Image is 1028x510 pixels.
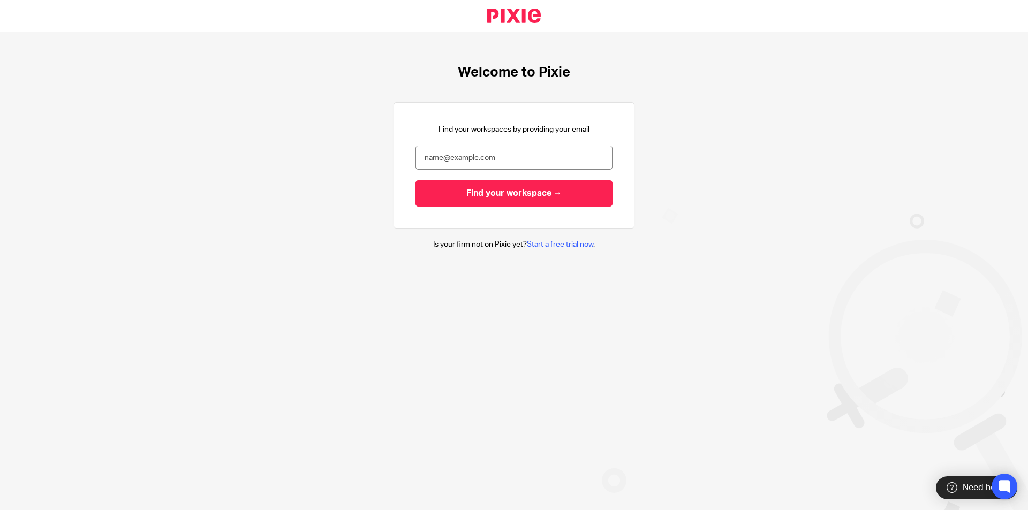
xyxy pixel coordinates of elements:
a: Start a free trial now [527,241,593,248]
div: Need help? [936,476,1017,499]
p: Is your firm not on Pixie yet? . [433,239,595,250]
p: Find your workspaces by providing your email [439,124,589,135]
h1: Welcome to Pixie [458,64,570,81]
input: Find your workspace → [415,180,613,207]
input: name@example.com [415,146,613,170]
